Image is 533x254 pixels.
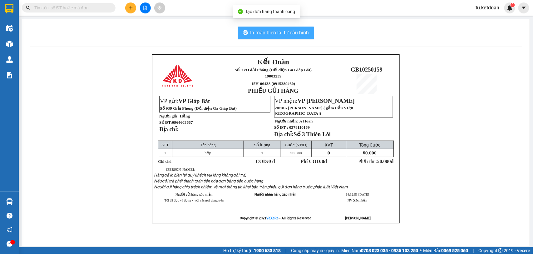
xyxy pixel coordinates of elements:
[21,13,55,27] span: Số 939 Giải Phóng (Đối diện Ga Giáp Bát)
[7,241,12,247] span: message
[507,5,513,11] img: icon-new-feature
[7,227,12,233] span: notification
[179,98,210,104] span: VP Giáp Bát
[471,4,504,12] span: tu.ketdoan
[298,97,355,104] span: VP [PERSON_NAME]
[175,193,213,196] strong: Người gửi hàng xác nhận
[5,4,13,13] img: logo-vxr
[257,58,289,66] span: Kết Đoàn
[6,198,13,205] img: warehouse-icon
[165,199,224,202] span: Tôi đã đọc và đồng ý với các nội dung trên
[34,4,108,11] input: Tìm tên, số ĐT hoặc mã đơn
[143,6,147,10] span: file-add
[254,192,296,197] span: Người nhận hàng xác nhận
[294,131,331,137] span: Số 3 Thiên Lôi
[274,125,288,130] strong: Số ĐT :
[274,131,294,137] strong: Địa chỉ:
[363,151,377,155] span: 50.000
[180,114,190,118] span: Hằng
[275,106,353,116] span: 20/10A [PERSON_NAME] ( gầm Cầu Vượt [GEOGRAPHIC_DATA])
[3,20,17,42] img: logo
[346,193,369,196] span: 14:32:53 [DATE]
[261,151,263,155] span: 1
[346,141,394,149] td: Tổng Cước
[243,30,248,36] span: printer
[250,29,309,37] span: In mẫu biên lai tự cấu hình
[125,2,136,13] button: plus
[511,3,514,7] span: 3
[159,126,179,132] strong: Địa chỉ:
[291,247,340,254] span: Cung cấp máy in - giấy in:
[361,248,418,253] strong: 0708 023 035 - 0935 103 250
[521,5,527,11] span: caret-down
[26,6,30,10] span: search
[22,46,54,59] strong: PHIẾU GỬI HÀNG
[275,119,298,123] strong: Người nhận:
[391,159,394,164] span: đ
[348,199,367,202] strong: NV Xác nhận
[160,106,237,111] span: Số 939 Giải Phóng (Đối diện Ga Giáp Bát)
[223,247,281,254] span: Hỗ trợ kỹ thuật:
[341,247,418,254] span: Miền Nam
[328,151,330,155] span: 0
[159,114,179,118] strong: Người gửi:
[299,119,313,123] span: A Hoàn
[269,159,275,164] span: 0 đ
[289,125,310,130] span: 0378110169
[6,56,13,63] img: warehouse-icon
[345,216,371,220] strong: [PERSON_NAME]
[498,248,503,253] span: copyright
[59,31,91,38] span: GB10250158
[377,159,391,164] span: 50.000
[166,168,194,171] strong: [PERSON_NAME]
[240,216,311,220] strong: Copyright © 2021 – All Rights Reserved
[22,3,54,12] span: Kết Đoàn
[351,66,383,73] span: GB10250159
[159,120,193,125] strong: Số ĐT:
[154,185,348,189] span: Người gửi hàng chịu trách nhiệm về mọi thông tin khai báo trên phiếu gửi đơn hàng trước pháp luật...
[154,2,165,13] button: aim
[358,159,394,164] span: Phải thu:
[312,141,346,149] td: XVT
[154,173,246,177] span: Hàng đã in biên lai quý khách vui lòng không đổi trả,
[7,213,12,219] span: question-circle
[6,25,13,32] img: warehouse-icon
[301,159,327,164] strong: Phí COD: đ
[423,247,468,254] span: Miền Bắc
[161,142,169,147] span: STT
[256,159,275,164] strong: COD:
[254,142,270,147] span: Số lượng
[265,74,281,78] span: 19003239
[248,87,299,94] strong: PHIẾU GỬI HÀNG
[511,3,515,7] sup: 3
[285,142,308,147] span: Cước (VNĐ)
[441,248,468,253] strong: 0369 525 060
[322,159,324,164] span: 0
[238,27,314,39] button: printerIn mẫu biên lai tự cấu hình
[205,151,211,155] span: hộp
[166,168,195,171] span: :
[140,2,151,13] button: file-add
[129,6,133,10] span: plus
[235,67,312,72] span: Số 939 Giải Phóng (Đối diện Ga Giáp Bát)
[200,142,216,147] span: Tên hàng
[238,9,243,14] span: check-circle
[275,97,355,104] span: VP nhận:
[26,35,50,44] span: 15H-06438 (0915289460)
[245,9,295,14] span: Tạo đơn hàng thành công
[473,247,474,254] span: |
[6,72,13,78] img: solution-icon
[158,159,172,164] span: Ghi chú:
[30,29,46,33] span: 19003239
[172,120,193,125] span: 0964603667
[162,65,194,87] img: logo
[160,98,210,104] span: VP gửi:
[157,6,162,10] span: aim
[154,179,263,183] span: Nếu đổi trả phải thanh toán tiền hóa đơn bằng tiền cước hàng
[285,247,286,254] span: |
[290,151,302,155] span: 50.000
[6,41,13,47] img: warehouse-icon
[251,81,295,86] span: 15H-06438 (0915289460)
[266,216,279,220] a: VeXeRe
[518,2,529,13] button: caret-down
